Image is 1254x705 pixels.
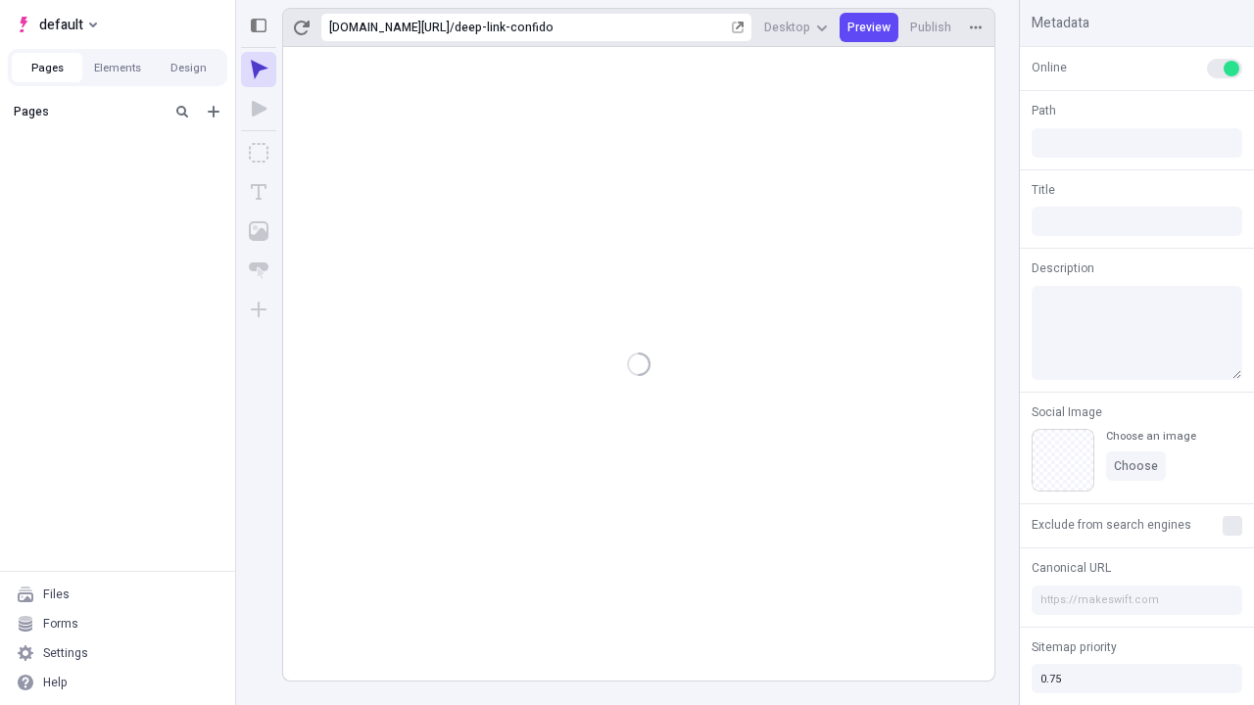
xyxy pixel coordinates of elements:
[1032,516,1191,534] span: Exclude from search engines
[1032,403,1102,421] span: Social Image
[450,20,455,35] div: /
[202,100,225,123] button: Add new
[329,20,450,35] div: [URL][DOMAIN_NAME]
[1032,259,1094,277] span: Description
[43,587,70,602] div: Files
[1032,102,1056,119] span: Path
[902,13,959,42] button: Publish
[241,253,276,288] button: Button
[43,645,88,661] div: Settings
[910,20,951,35] span: Publish
[1032,559,1111,577] span: Canonical URL
[756,13,836,42] button: Desktop
[12,53,82,82] button: Pages
[764,20,810,35] span: Desktop
[1032,59,1067,76] span: Online
[847,20,891,35] span: Preview
[241,174,276,210] button: Text
[43,616,78,632] div: Forms
[43,675,68,690] div: Help
[82,53,153,82] button: Elements
[1032,638,1117,656] span: Sitemap priority
[1032,181,1055,199] span: Title
[153,53,223,82] button: Design
[1114,458,1158,474] span: Choose
[1106,451,1166,481] button: Choose
[1106,429,1196,444] div: Choose an image
[8,10,105,39] button: Select site
[14,104,163,119] div: Pages
[241,135,276,170] button: Box
[455,20,728,35] div: deep-link-confido
[840,13,898,42] button: Preview
[1032,586,1242,615] input: https://makeswift.com
[241,213,276,249] button: Image
[39,13,83,36] span: default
